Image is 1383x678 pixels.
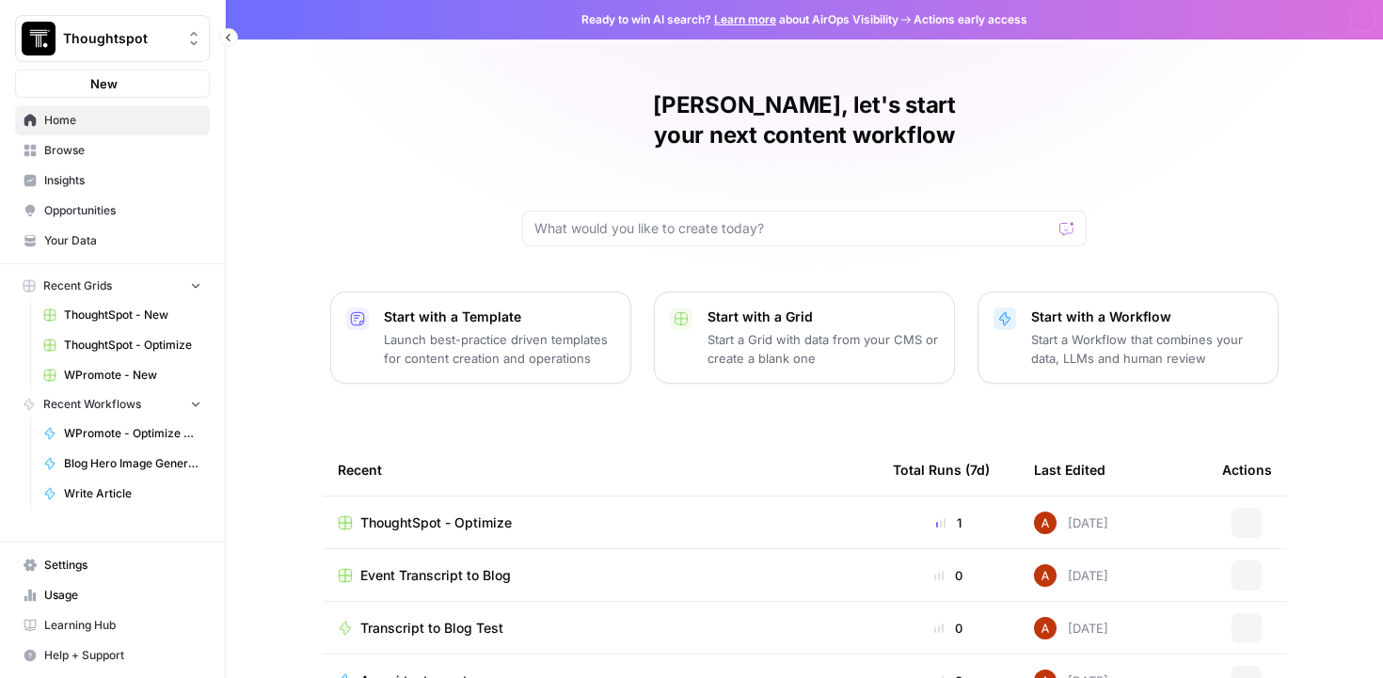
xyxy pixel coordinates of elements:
[384,307,615,326] p: Start with a Template
[64,425,201,442] span: WPromote - Optimize Article
[15,70,210,98] button: New
[978,292,1279,384] button: Start with a WorkflowStart a Workflow that combines your data, LLMs and human review
[15,196,210,226] a: Opportunities
[15,550,210,580] a: Settings
[893,619,1004,638] div: 0
[360,566,511,585] span: Event Transcript to Blog
[1034,512,1057,534] img: vrq4y4cr1c7o18g7bic8abpwgxlg
[338,566,863,585] a: Event Transcript to Blog
[35,360,210,390] a: WPromote - New
[64,455,201,472] span: Blog Hero Image Generator
[90,74,118,93] span: New
[360,513,512,532] span: ThoughtSpot - Optimize
[63,29,177,48] span: Thoughtspot
[44,142,201,159] span: Browse
[64,485,201,502] span: Write Article
[1034,444,1105,496] div: Last Edited
[44,202,201,219] span: Opportunities
[44,172,201,189] span: Insights
[654,292,955,384] button: Start with a GridStart a Grid with data from your CMS or create a blank one
[330,292,631,384] button: Start with a TemplateLaunch best-practice driven templates for content creation and operations
[707,307,939,326] p: Start with a Grid
[384,330,615,368] p: Launch best-practice driven templates for content creation and operations
[35,449,210,479] a: Blog Hero Image Generator
[707,330,939,368] p: Start a Grid with data from your CMS or create a blank one
[893,566,1004,585] div: 0
[1034,564,1108,587] div: [DATE]
[522,90,1087,150] h1: [PERSON_NAME], let's start your next content workflow
[64,367,201,384] span: WPromote - New
[35,479,210,509] a: Write Article
[44,587,201,604] span: Usage
[44,232,201,249] span: Your Data
[44,557,201,574] span: Settings
[1034,617,1108,639] div: [DATE]
[44,647,201,664] span: Help + Support
[35,300,210,330] a: ThoughtSpot - New
[893,513,1004,532] div: 1
[893,444,990,496] div: Total Runs (7d)
[15,226,210,256] a: Your Data
[1034,512,1108,534] div: [DATE]
[15,390,210,418] button: Recent Workflows
[15,580,210,610] a: Usage
[64,307,201,323] span: ThoughtSpot - New
[43,396,141,413] span: Recent Workflows
[15,640,210,670] button: Help + Support
[15,135,210,166] a: Browse
[43,277,112,294] span: Recent Grids
[338,513,863,532] a: ThoughtSpot - Optimize
[15,166,210,196] a: Insights
[35,418,210,449] a: WPromote - Optimize Article
[360,619,503,638] span: Transcript to Blog Test
[1031,307,1263,326] p: Start with a Workflow
[714,12,776,26] a: Learn more
[1031,330,1263,368] p: Start a Workflow that combines your data, LLMs and human review
[15,610,210,640] a: Learning Hub
[35,330,210,360] a: ThoughtSpot - Optimize
[15,272,210,300] button: Recent Grids
[1034,564,1057,587] img: vrq4y4cr1c7o18g7bic8abpwgxlg
[338,619,863,638] a: Transcript to Blog Test
[1034,617,1057,639] img: vrq4y4cr1c7o18g7bic8abpwgxlg
[15,15,210,62] button: Workspace: Thoughtspot
[581,11,898,28] span: Ready to win AI search? about AirOps Visibility
[44,112,201,129] span: Home
[338,444,863,496] div: Recent
[534,219,1052,238] input: What would you like to create today?
[64,337,201,354] span: ThoughtSpot - Optimize
[22,22,56,55] img: Thoughtspot Logo
[1222,444,1272,496] div: Actions
[44,617,201,634] span: Learning Hub
[15,105,210,135] a: Home
[914,11,1027,28] span: Actions early access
